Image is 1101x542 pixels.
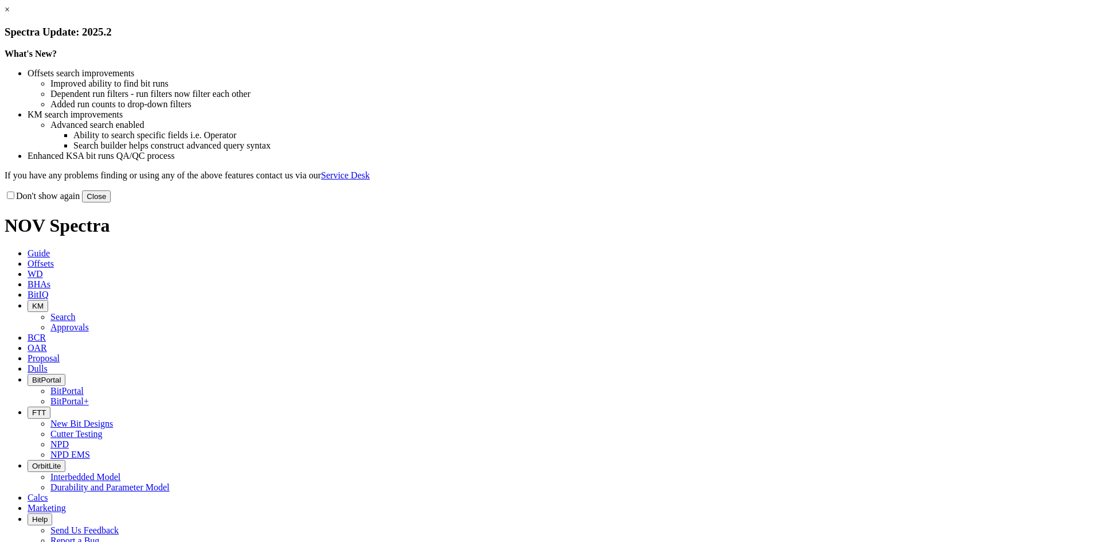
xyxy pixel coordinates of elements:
[32,408,46,417] span: FTT
[5,49,57,59] strong: What's New?
[28,259,54,268] span: Offsets
[28,279,50,289] span: BHAs
[50,89,1096,99] li: Dependent run filters - run filters now filter each other
[50,429,103,439] a: Cutter Testing
[28,333,46,342] span: BCR
[5,5,10,14] a: ×
[28,343,47,353] span: OAR
[28,68,1096,79] li: Offsets search improvements
[32,302,44,310] span: KM
[28,269,43,279] span: WD
[50,312,76,322] a: Search
[50,386,84,396] a: BitPortal
[50,439,69,449] a: NPD
[32,462,61,470] span: OrbitLite
[5,26,1096,38] h3: Spectra Update: 2025.2
[28,248,50,258] span: Guide
[82,190,111,202] button: Close
[50,472,120,482] a: Interbedded Model
[50,482,170,492] a: Durability and Parameter Model
[28,290,48,299] span: BitIQ
[50,396,89,406] a: BitPortal+
[28,493,48,502] span: Calcs
[321,170,370,180] a: Service Desk
[32,515,48,524] span: Help
[50,120,1096,130] li: Advanced search enabled
[28,110,1096,120] li: KM search improvements
[50,79,1096,89] li: Improved ability to find bit runs
[28,151,1096,161] li: Enhanced KSA bit runs QA/QC process
[28,364,48,373] span: Dulls
[50,322,89,332] a: Approvals
[50,450,90,459] a: NPD EMS
[7,192,14,199] input: Don't show again
[73,141,1096,151] li: Search builder helps construct advanced query syntax
[50,525,119,535] a: Send Us Feedback
[5,170,1096,181] p: If you have any problems finding or using any of the above features contact us via our
[5,215,1096,236] h1: NOV Spectra
[5,191,80,201] label: Don't show again
[32,376,61,384] span: BitPortal
[28,353,60,363] span: Proposal
[50,419,113,428] a: New Bit Designs
[28,503,66,513] span: Marketing
[73,130,1096,141] li: Ability to search specific fields i.e. Operator
[50,99,1096,110] li: Added run counts to drop-down filters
